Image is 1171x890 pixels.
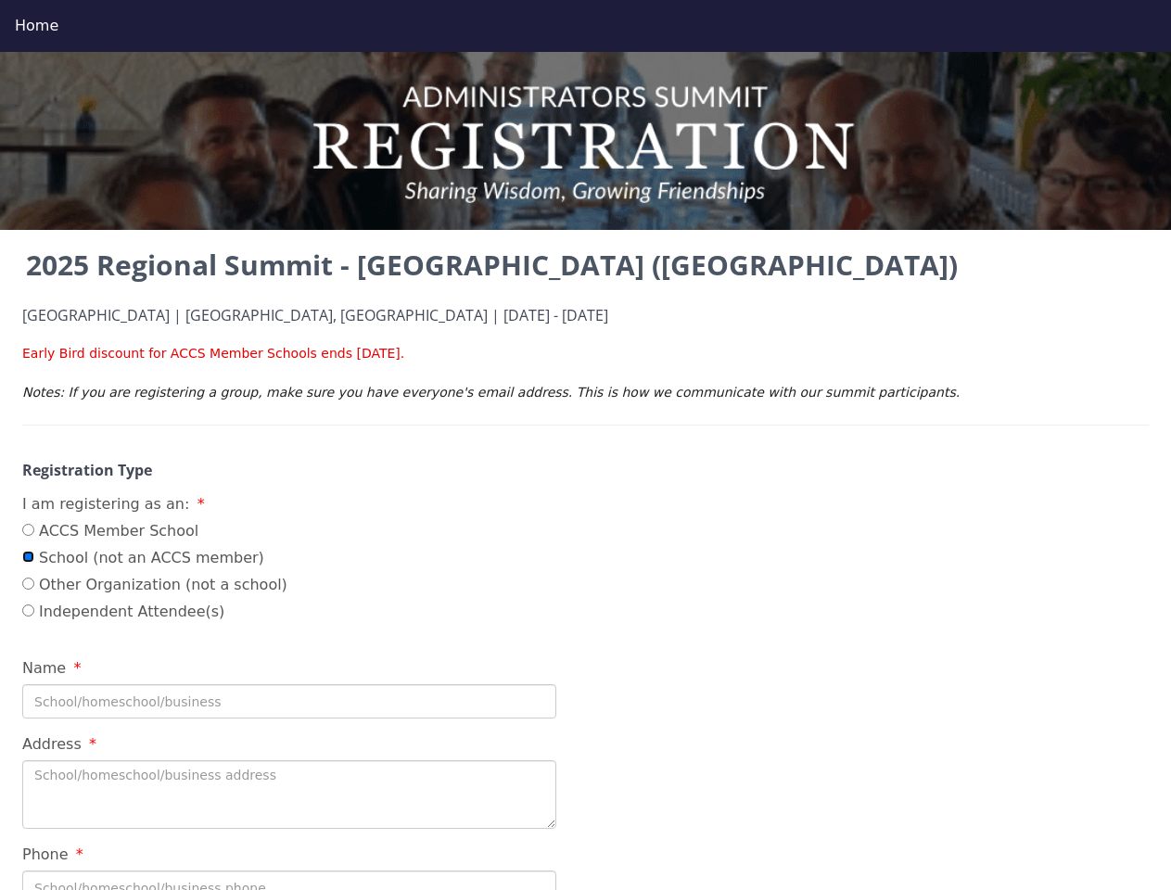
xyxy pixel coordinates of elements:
[22,551,34,563] input: School (not an ACCS member)
[22,578,34,590] input: Other Organization (not a school)
[22,601,287,623] label: Independent Attendee(s)
[22,245,1149,286] h2: 2025 Regional Summit - [GEOGRAPHIC_DATA] ([GEOGRAPHIC_DATA])
[15,15,1156,37] div: Home
[22,547,287,569] label: School (not an ACCS member)
[22,845,69,863] span: Phone
[22,735,82,753] span: Address
[22,604,34,617] input: Independent Attendee(s)
[22,385,960,400] em: Notes: If you are registering a group, make sure you have everyone's email address. This is how w...
[22,460,152,480] strong: Registration Type
[22,308,1149,324] h4: [GEOGRAPHIC_DATA] | [GEOGRAPHIC_DATA], [GEOGRAPHIC_DATA] | [DATE] - [DATE]
[22,520,287,542] label: ACCS Member School
[22,524,34,536] input: ACCS Member School
[22,659,66,677] span: Name
[22,684,556,718] input: School/homeschool/business
[22,346,404,361] span: Early Bird discount for ACCS Member Schools ends [DATE].
[22,495,189,513] span: I am registering as an:
[22,574,287,596] label: Other Organization (not a school)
